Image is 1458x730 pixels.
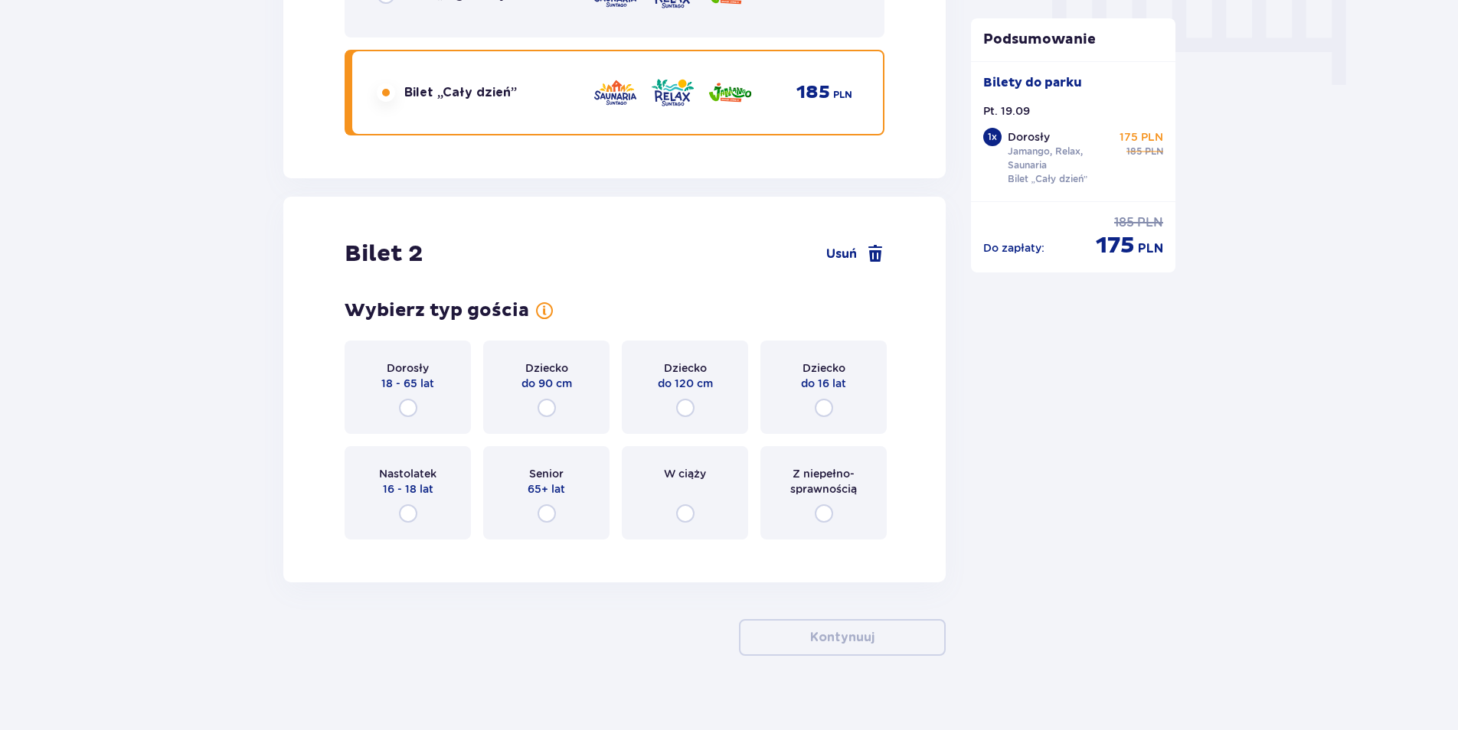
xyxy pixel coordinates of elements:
[1145,145,1163,158] p: PLN
[971,31,1176,49] p: Podsumowanie
[983,240,1044,256] p: Do zapłaty :
[1126,145,1142,158] p: 185
[387,360,429,376] p: Dorosły
[528,481,565,497] p: 65+ lat
[1120,129,1163,145] p: 175 PLN
[1096,231,1135,260] p: 175
[774,466,873,497] p: Z niepełno­sprawnością
[796,81,830,104] p: 185
[1138,240,1163,257] p: PLN
[345,299,529,322] p: Wybierz typ gościa
[801,376,846,391] p: do 16 lat
[833,88,852,102] p: PLN
[810,629,874,646] p: Kontynuuj
[739,619,946,656] button: Kontynuuj
[664,360,707,376] p: Dziecko
[1008,145,1113,172] p: Jamango, Relax, Saunaria
[1008,172,1088,186] p: Bilet „Cały dzień”
[529,466,564,481] p: Senior
[664,466,706,481] p: W ciąży
[1137,214,1163,231] p: PLN
[404,84,517,101] p: Bilet „Cały dzień”
[983,74,1082,91] p: Bilety do parku
[983,103,1030,119] p: Pt. 19.09
[803,360,845,376] p: Dziecko
[1008,129,1050,145] p: Dorosły
[658,376,713,391] p: do 120 cm
[379,466,436,481] p: Nastolatek
[708,77,753,109] img: zone logo
[593,77,638,109] img: zone logo
[983,128,1002,146] div: 1 x
[826,245,884,263] a: Usuń
[381,376,434,391] p: 18 - 65 lat
[1114,214,1134,231] p: 185
[826,246,857,262] span: Usuń
[383,481,433,497] p: 16 - 18 lat
[345,240,423,269] p: Bilet 2
[521,376,572,391] p: do 90 cm
[650,77,695,109] img: zone logo
[525,360,568,376] p: Dziecko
